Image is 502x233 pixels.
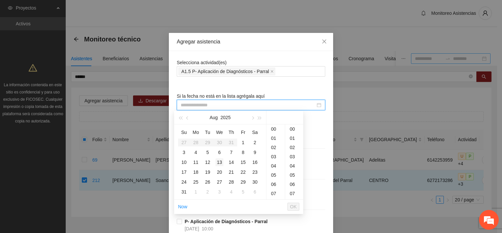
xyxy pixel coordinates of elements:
[249,127,261,138] th: Sa
[214,177,225,187] td: 2025-08-27
[178,127,190,138] th: Su
[237,187,249,197] td: 2025-09-05
[249,187,261,197] td: 2025-09-06
[190,147,202,157] td: 2025-08-04
[251,178,259,186] div: 30
[239,148,247,156] div: 8
[177,38,325,45] div: Agregar asistencia
[192,148,200,156] div: 4
[285,124,303,134] div: 00
[225,147,237,157] td: 2025-08-07
[270,70,274,73] span: close
[190,187,202,197] td: 2025-09-01
[285,152,303,161] div: 03
[216,148,223,156] div: 6
[249,157,261,167] td: 2025-08-16
[202,157,214,167] td: 2025-08-12
[225,177,237,187] td: 2025-08-28
[251,139,259,146] div: 2
[214,127,225,138] th: We
[285,143,303,152] div: 02
[178,167,190,177] td: 2025-08-17
[202,167,214,177] td: 2025-08-19
[237,138,249,147] td: 2025-08-01
[181,68,269,75] span: A1.5 P- Aplicación de Diagnósticos - Parral
[266,134,285,143] div: 01
[225,157,237,167] td: 2025-08-14
[285,170,303,180] div: 05
[251,158,259,166] div: 16
[204,158,212,166] div: 12
[192,188,200,196] div: 1
[190,157,202,167] td: 2025-08-11
[225,167,237,177] td: 2025-08-21
[190,167,202,177] td: 2025-08-18
[285,161,303,170] div: 04
[214,167,225,177] td: 2025-08-20
[266,170,285,180] div: 05
[178,204,187,209] a: Now
[214,187,225,197] td: 2025-09-03
[266,180,285,189] div: 06
[202,226,213,231] span: 10:00
[216,158,223,166] div: 13
[214,147,225,157] td: 2025-08-06
[227,188,235,196] div: 4
[251,188,259,196] div: 6
[315,33,333,51] button: Close
[38,78,91,144] span: Estamos en línea.
[190,177,202,187] td: 2025-08-25
[237,167,249,177] td: 2025-08-22
[237,147,249,157] td: 2025-08-08
[249,167,261,177] td: 2025-08-23
[180,148,188,156] div: 3
[3,160,125,183] textarea: Escriba su mensaje y pulse “Intro”
[185,226,199,231] span: [DATE]
[190,127,202,138] th: Mo
[227,158,235,166] div: 14
[227,168,235,176] div: 21
[178,67,275,75] span: A1.5 P- Aplicación de Diagnósticos - Parral
[204,188,212,196] div: 2
[249,147,261,157] td: 2025-08-09
[202,187,214,197] td: 2025-09-02
[178,157,190,167] td: 2025-08-10
[251,148,259,156] div: 9
[216,188,223,196] div: 3
[285,189,303,198] div: 07
[251,168,259,176] div: 23
[108,3,124,19] div: Minimizar ventana de chat en vivo
[214,157,225,167] td: 2025-08-13
[177,93,265,99] span: Si la fecha no está en la lista agrégala aquí
[216,178,223,186] div: 27
[237,157,249,167] td: 2025-08-15
[266,143,285,152] div: 02
[237,177,249,187] td: 2025-08-29
[239,188,247,196] div: 5
[204,178,212,186] div: 26
[210,111,218,124] button: Aug
[202,147,214,157] td: 2025-08-05
[239,178,247,186] div: 29
[239,168,247,176] div: 22
[202,127,214,138] th: Tu
[178,187,190,197] td: 2025-08-31
[178,177,190,187] td: 2025-08-24
[227,178,235,186] div: 28
[180,158,188,166] div: 10
[249,138,261,147] td: 2025-08-02
[266,189,285,198] div: 07
[239,139,247,146] div: 1
[266,152,285,161] div: 03
[185,219,267,224] strong: P- Aplicación de Diagnósticos - Parral
[285,198,303,207] div: 08
[202,177,214,187] td: 2025-08-26
[192,178,200,186] div: 25
[34,34,110,42] div: Chatee con nosotros ahora
[180,188,188,196] div: 31
[237,127,249,138] th: Fr
[220,111,231,124] button: 2025
[225,127,237,138] th: Th
[285,180,303,189] div: 06
[192,158,200,166] div: 11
